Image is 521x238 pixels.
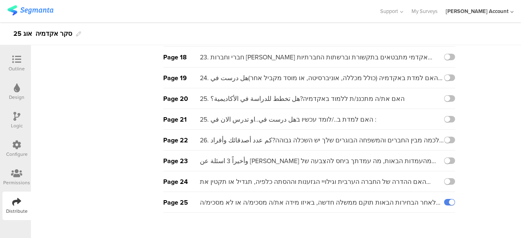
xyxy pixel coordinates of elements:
[9,94,24,101] div: Design
[3,179,30,186] div: Permissions
[200,156,444,166] div: وأخيراً 3 اسئلة عن [PERSON_NAME] מהעמדות הבאות, מה עמדתך ביחס להצבעה של [DEMOGRAPHIC_DATA] בבחירו...
[200,135,444,145] div: 26. לכמה מבין החברים והמשפחה הבוגרים שלך יש השכלה גבוהה?كم عدد أصدقائك وأفراد عائلتك البالغين الذ...
[200,198,444,207] div: לאחר הבחירות הבאות תוקם ממשלה חדשה, באיזו מידה את/ה מסכימ/ה או לא מסכימ/ה להצטרפות מפלגה ערבית למ...
[163,115,200,124] div: Page 21
[200,52,444,62] div: 23. חברי וחברות [PERSON_NAME] אקדמי מתבטאים בתקשורת וברשתות החברתיות בנושאי המחקר והמומחיות שלהם....
[200,73,444,83] div: 24. האם למדת באקדמיה (כולל מכללה, אוניברסיטה, או מוסד מקביל אחר)هل درست في [DEMOGRAPHIC_DATA] (بم...
[13,27,72,40] div: סקר אקדמיה אוג 25
[7,5,53,15] img: segmanta logo
[163,135,200,145] div: Page 22
[163,177,200,186] div: Page 24
[380,7,398,15] span: Support
[163,94,200,103] div: Page 20
[6,151,28,158] div: Configure
[200,177,444,186] div: האם ההדרה של החברה הערבית וגילויי הגזענות וההסתה כלפיה, תגדיל או תקטין את הנטייה שלך להצביע בחירו...
[200,94,405,103] div: 25. האם את/ה מתכננ/ת ללמוד באקדמיה?هل تخطط للدراسة في الأكاديمية؟
[11,122,23,129] div: Logic
[446,7,508,15] div: [PERSON_NAME] Account
[200,115,377,124] div: 25. האם למדת ב../לומד עכשיו בهل درست في..او تدرس الان في :
[163,156,200,166] div: Page 23
[163,73,200,83] div: Page 19
[6,207,28,215] div: Distribute
[9,65,25,72] div: Outline
[163,198,200,207] div: Page 25
[163,52,200,62] div: Page 18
